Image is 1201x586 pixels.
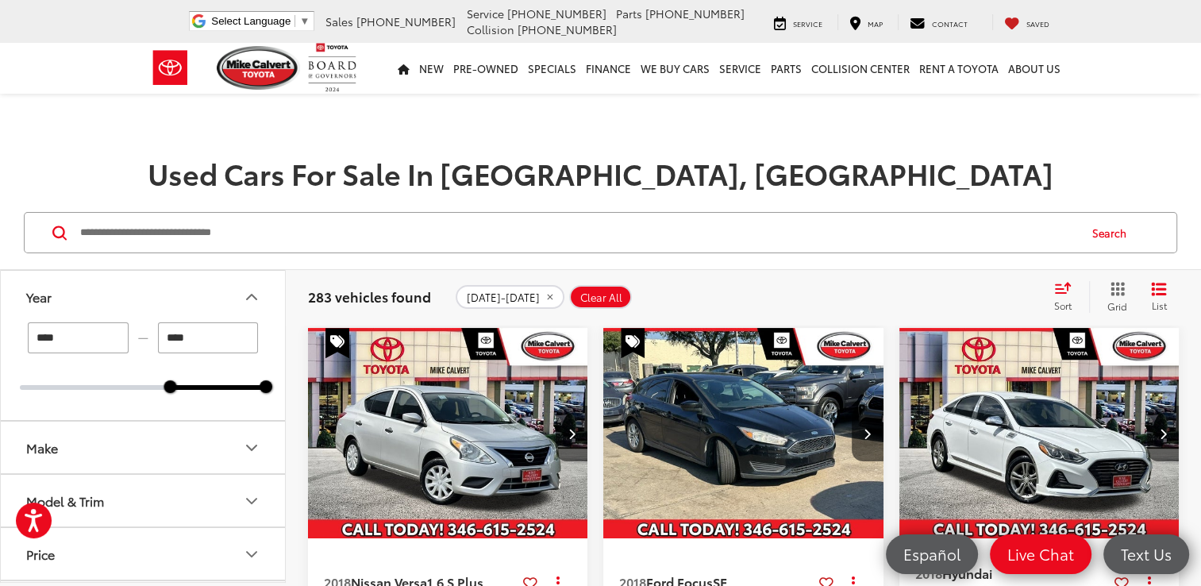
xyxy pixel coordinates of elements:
button: Clear All [569,285,632,309]
a: Rent a Toyota [914,43,1003,94]
span: Sort [1054,299,1072,312]
button: Model & TrimModel & Trim [1,475,287,526]
a: Finance [581,43,636,94]
span: [PHONE_NUMBER] [507,6,606,21]
a: Contact [898,14,980,30]
button: Next image [852,406,883,461]
div: 2018 Ford Focus SE 0 [602,328,884,538]
input: Search by Make, Model, or Keyword [79,214,1077,252]
a: Service [762,14,834,30]
button: Next image [556,406,587,461]
a: Specials [523,43,581,94]
a: 2018 Hyundai Sonata SEL2018 Hyundai Sonata SEL2018 Hyundai Sonata SEL2018 Hyundai Sonata SEL [899,328,1180,538]
div: 2018 Hyundai Sonata SEL 0 [899,328,1180,538]
span: [PHONE_NUMBER] [356,13,456,29]
span: — [133,331,153,345]
span: Service [793,18,822,29]
button: Grid View [1089,281,1139,313]
a: Live Chat [990,534,1091,574]
div: Price [26,546,55,561]
a: Service [714,43,766,94]
input: maximum [158,322,259,353]
span: Clear All [580,291,622,304]
div: Make [26,440,58,455]
button: Search [1077,213,1149,253]
a: My Saved Vehicles [992,14,1061,30]
span: Text Us [1113,544,1180,564]
div: Model & Trim [242,492,261,511]
div: Price [242,545,261,564]
button: Select sort value [1046,281,1089,313]
button: MakeMake [1,422,287,473]
span: Español [895,544,968,564]
span: ▼ [299,15,310,27]
span: Sales [325,13,353,29]
button: remove 2018-2025 [456,285,564,309]
a: Text Us [1103,534,1189,574]
div: Model & Trim [26,493,104,508]
a: WE BUY CARS [636,43,714,94]
input: minimum [28,322,129,353]
a: Parts [766,43,806,94]
img: Mike Calvert Toyota [217,46,301,90]
span: Special [325,328,349,358]
span: 283 vehicles found [308,287,431,306]
img: Toyota [141,42,200,94]
a: Select Language​ [211,15,310,27]
span: Special [621,328,645,358]
a: 2018 Ford Focus SE2018 Ford Focus SE2018 Ford Focus SE2018 Ford Focus SE [602,328,884,538]
span: ​ [294,15,295,27]
a: Español [886,534,978,574]
img: 2018 Ford Focus SE [602,328,884,539]
span: Grid [1107,299,1127,313]
img: 2018 Hyundai Sonata SEL [899,328,1180,540]
span: Select Language [211,15,291,27]
span: Service [467,6,504,21]
span: Parts [616,6,642,21]
span: Contact [932,18,968,29]
span: [PHONE_NUMBER] [518,21,617,37]
span: Collision [467,21,514,37]
button: PricePrice [1,528,287,580]
span: Saved [1026,18,1049,29]
span: Live Chat [999,544,1082,564]
a: Pre-Owned [448,43,523,94]
button: YearYear [1,271,287,322]
button: Next image [1147,406,1179,461]
a: Collision Center [806,43,914,94]
div: Year [26,289,52,304]
a: Map [837,14,895,30]
a: Home [393,43,414,94]
div: 2018 Nissan Versa 1.6 S Plus 0 [307,328,589,538]
span: [PHONE_NUMBER] [645,6,745,21]
div: Make [242,438,261,457]
span: Map [868,18,883,29]
a: About Us [1003,43,1065,94]
a: 2018 Nissan Versa 1.6 S Plus2018 Nissan Versa 1.6 S Plus2018 Nissan Versa 1.6 S Plus2018 Nissan V... [307,328,589,538]
img: 2018 Nissan Versa 1.6 S Plus [307,328,589,539]
button: List View [1139,281,1179,313]
a: New [414,43,448,94]
div: Year [242,287,261,306]
span: [DATE]-[DATE] [467,291,540,304]
span: List [1151,299,1167,312]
